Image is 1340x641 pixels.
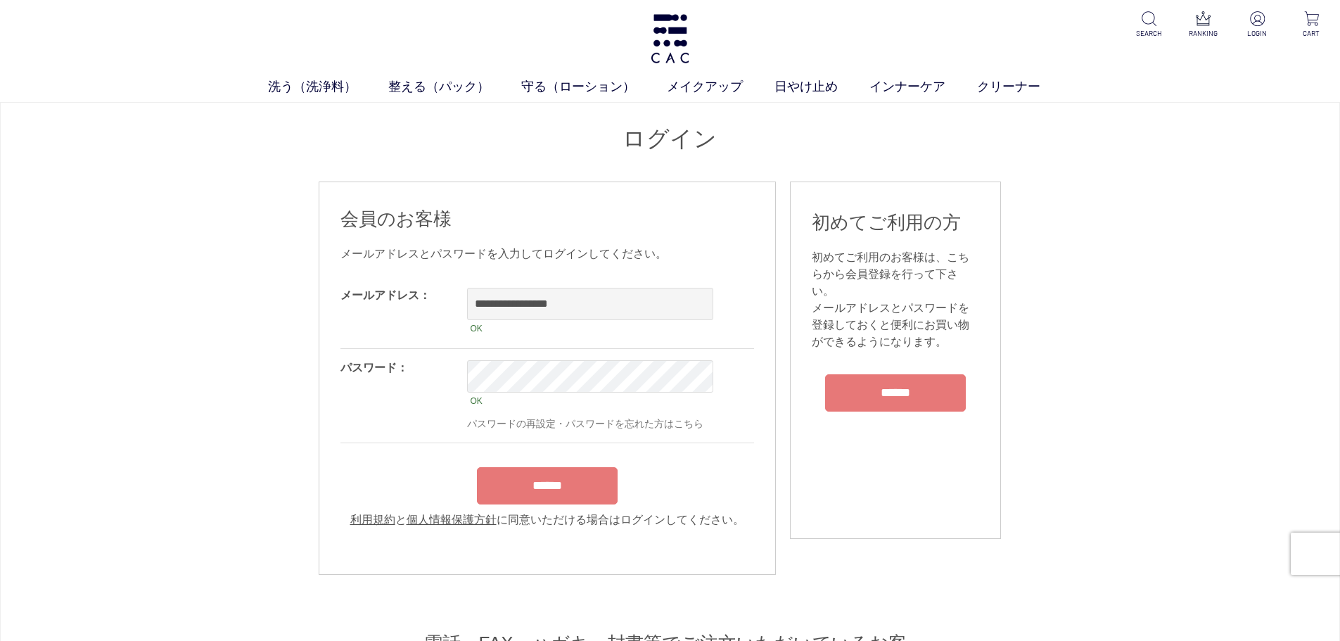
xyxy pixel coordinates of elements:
label: パスワード： [340,362,408,374]
a: 洗う（洗浄料） [268,77,388,96]
a: メイクアップ [667,77,774,96]
span: 初めてご利用の方 [812,212,961,233]
a: LOGIN [1240,11,1275,39]
a: 守る（ローション） [521,77,667,96]
a: 利用規約 [350,514,395,526]
a: 整える（パック） [388,77,521,96]
p: SEARCH [1132,28,1166,39]
p: RANKING [1186,28,1220,39]
label: メールアドレス： [340,289,430,301]
a: インナーケア [869,77,977,96]
span: 会員のお客様 [340,208,452,229]
div: OK [467,393,713,410]
a: クリーナー [977,77,1072,96]
p: CART [1294,28,1329,39]
a: SEARCH [1132,11,1166,39]
a: CART [1294,11,1329,39]
div: と に同意いただける場合はログインしてください。 [340,512,754,528]
h1: ログイン [319,124,1022,154]
img: logo [649,14,691,63]
a: 個人情報保護方針 [407,514,497,526]
div: メールアドレスとパスワードを入力してログインしてください。 [340,246,754,262]
a: RANKING [1186,11,1220,39]
a: 日やけ止め [774,77,869,96]
p: LOGIN [1240,28,1275,39]
div: 初めてご利用のお客様は、こちらから会員登録を行って下さい。 メールアドレスとパスワードを登録しておくと便利にお買い物ができるようになります。 [812,249,979,350]
div: OK [467,320,713,337]
a: パスワードの再設定・パスワードを忘れた方はこちら [467,418,703,429]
